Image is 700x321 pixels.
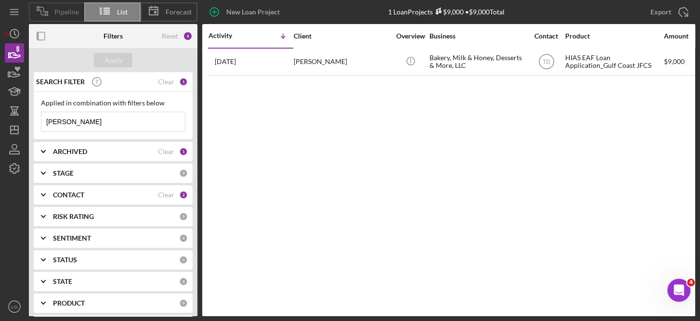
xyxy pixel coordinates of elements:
[53,278,72,285] b: STATE
[179,299,188,308] div: 0
[226,2,280,22] div: New Loan Project
[429,32,526,40] div: Business
[12,304,18,309] text: LG
[179,147,188,156] div: 1
[53,148,87,155] b: ARCHIVED
[94,53,132,67] button: Apply
[104,32,123,40] b: Filters
[117,8,128,16] span: List
[179,169,188,178] div: 0
[565,49,661,75] div: HIAS EAF Loan Application_Gulf Coast JFCS
[650,2,671,22] div: Export
[179,212,188,221] div: 0
[179,256,188,264] div: 0
[565,32,661,40] div: Product
[667,279,690,302] iframe: Intercom live chat
[294,32,390,40] div: Client
[294,49,390,75] div: [PERSON_NAME]
[54,8,79,16] span: Pipeline
[543,59,550,65] text: TD
[162,32,178,40] div: Reset
[41,99,185,107] div: Applied in combination with filters below
[429,49,526,75] div: Bakery, Milk & Honey, Desserts & More, LLC
[53,191,84,199] b: CONTACT
[179,191,188,199] div: 2
[158,78,174,86] div: Clear
[53,256,77,264] b: STATUS
[433,8,464,16] div: $9,000
[158,191,174,199] div: Clear
[215,58,236,65] time: 2025-06-29 04:05
[53,213,94,220] b: RISK RATING
[208,32,251,39] div: Activity
[392,32,428,40] div: Overview
[166,8,192,16] span: Forecast
[179,77,188,86] div: 1
[664,32,700,40] div: Amount
[104,53,122,67] div: Apply
[687,279,695,286] span: 4
[158,148,174,155] div: Clear
[53,299,85,307] b: PRODUCT
[664,57,685,65] span: $9,000
[202,2,289,22] button: New Loan Project
[388,8,505,16] div: 1 Loan Projects • $9,000 Total
[183,31,193,41] div: 4
[528,32,564,40] div: Contact
[179,277,188,286] div: 0
[179,234,188,243] div: 0
[53,169,74,177] b: STAGE
[5,297,24,316] button: LG
[36,78,85,86] b: SEARCH FILTER
[53,234,91,242] b: SENTIMENT
[641,2,695,22] button: Export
